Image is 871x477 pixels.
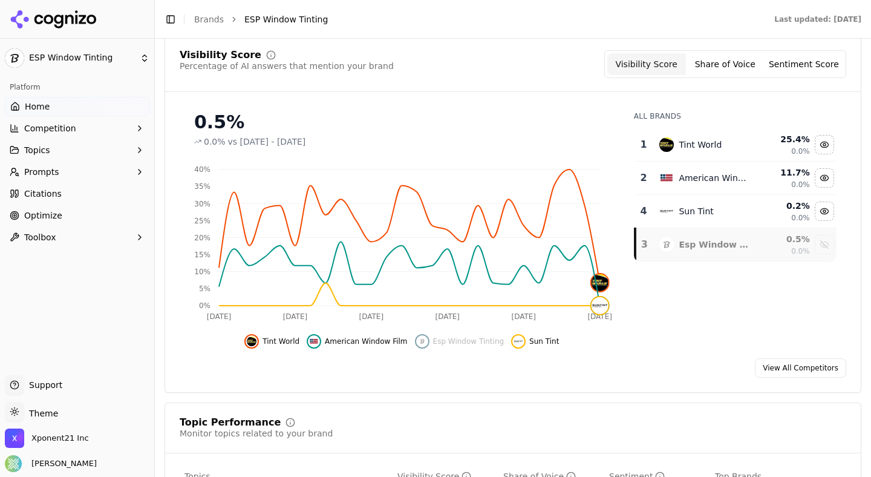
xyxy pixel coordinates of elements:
[759,233,810,245] div: 0.5 %
[283,312,308,321] tspan: [DATE]
[309,337,319,346] img: american window film
[679,205,713,217] div: Sun Tint
[24,122,76,134] span: Competition
[194,111,610,133] div: 0.5%
[635,128,837,162] tr: 1tint worldTint World25.4%0.0%Hide tint world data
[815,235,834,254] button: Show esp window tinting data
[199,285,210,293] tspan: 5%
[815,168,834,188] button: Hide american window film data
[686,53,765,75] button: Share of Voice
[641,237,648,252] div: 3
[24,144,50,156] span: Topics
[659,171,674,185] img: american window film
[774,15,861,24] div: Last updated: [DATE]
[587,312,612,321] tspan: [DATE]
[511,312,536,321] tspan: [DATE]
[24,231,56,243] span: Toolbox
[634,128,837,262] div: Data table
[759,200,810,212] div: 0.2 %
[207,312,232,321] tspan: [DATE]
[180,427,333,439] div: Monitor topics related to your brand
[5,162,149,182] button: Prompts
[435,312,460,321] tspan: [DATE]
[194,13,750,25] nav: breadcrumb
[5,77,149,97] div: Platform
[5,184,149,203] a: Citations
[24,188,62,200] span: Citations
[759,166,810,179] div: 11.7 %
[199,301,210,310] tspan: 0%
[679,238,749,251] div: Esp Window Tinting
[659,237,674,252] img: esp window tinting
[194,15,224,24] a: Brands
[635,195,837,228] tr: 4sun tintSun Tint0.2%0.0%Hide sun tint data
[5,455,22,472] img: Courtney Turrin
[791,146,810,156] span: 0.0%
[27,458,97,469] span: [PERSON_NAME]
[511,334,559,349] button: Hide sun tint data
[194,268,210,276] tspan: 10%
[640,171,648,185] div: 2
[24,209,62,222] span: Optimize
[5,119,149,138] button: Competition
[640,137,648,152] div: 1
[31,433,89,444] span: Xponent21 Inc
[659,204,674,219] img: sun tint
[5,455,97,472] button: Open user button
[194,217,210,225] tspan: 25%
[244,13,328,25] span: ESP Window Tinting
[5,140,149,160] button: Topics
[765,53,843,75] button: Sentiment Score
[755,358,846,378] a: View All Competitors
[5,429,24,448] img: Xponent21 Inc
[180,418,281,427] div: Topic Performance
[194,251,210,259] tspan: 15%
[640,204,648,219] div: 4
[24,166,59,178] span: Prompts
[417,337,427,346] img: esp window tinting
[325,337,407,346] span: American Window Film
[514,337,523,346] img: sun tint
[5,429,89,448] button: Open organization switcher
[24,379,62,391] span: Support
[607,53,686,75] button: Visibility Score
[247,337,256,346] img: tint world
[194,182,210,191] tspan: 35%
[592,297,608,314] img: sun tint
[791,246,810,256] span: 0.0%
[25,100,50,113] span: Home
[433,337,504,346] span: Esp Window Tinting
[180,60,394,72] div: Percentage of AI answers that mention your brand
[635,162,837,195] tr: 2american window filmAmerican Window Film11.7%0.0%Hide american window film data
[204,136,226,148] span: 0.0%
[529,337,559,346] span: Sun Tint
[415,334,504,349] button: Show esp window tinting data
[194,165,210,174] tspan: 40%
[29,53,135,64] span: ESP Window Tinting
[815,202,834,221] button: Hide sun tint data
[5,97,149,116] a: Home
[759,133,810,145] div: 25.4 %
[634,111,837,121] div: All Brands
[815,135,834,154] button: Hide tint world data
[592,274,608,291] img: tint world
[679,139,722,151] div: Tint World
[5,48,24,68] img: ESP Window Tinting
[791,213,810,223] span: 0.0%
[791,180,810,189] span: 0.0%
[5,228,149,247] button: Toolbox
[659,137,674,152] img: tint world
[180,50,261,60] div: Visibility Score
[635,228,837,262] tr: 3esp window tintingEsp Window Tinting0.5%0.0%Show esp window tinting data
[194,234,210,242] tspan: 20%
[244,334,299,349] button: Hide tint world data
[228,136,306,148] span: vs [DATE] - [DATE]
[24,409,58,418] span: Theme
[307,334,407,349] button: Hide american window film data
[5,206,149,225] a: Optimize
[194,200,210,208] tspan: 30%
[263,337,299,346] span: Tint World
[679,172,749,184] div: American Window Film
[359,312,384,321] tspan: [DATE]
